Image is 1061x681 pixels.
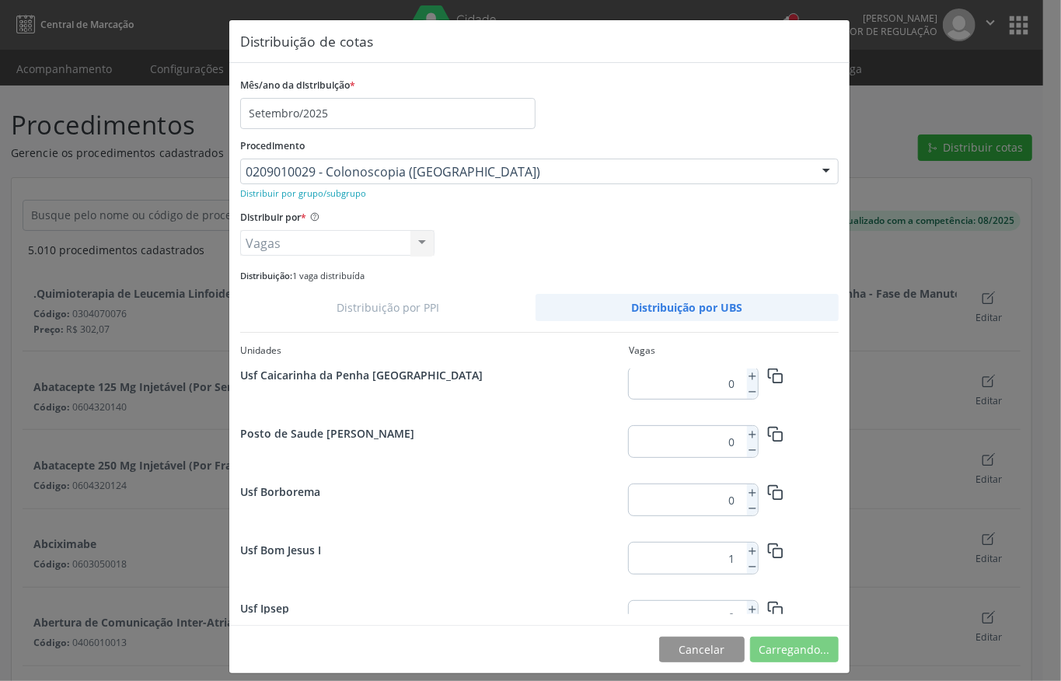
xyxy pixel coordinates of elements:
button: Carregando... [750,637,839,663]
label: Procedimento [240,134,305,159]
a: Distribuição por PPI [240,294,536,321]
label: Distribuir por [240,206,306,230]
div: Usf Ipsep [240,600,629,616]
div: Usf Caicarinha da Penha [GEOGRAPHIC_DATA] [240,367,629,383]
div: Unidades [240,344,629,358]
div: Posto de Saude [PERSON_NAME] [240,425,629,442]
input: Selecione o mês/ano [240,98,536,129]
small: Distribuir por grupo/subgrupo [240,187,366,199]
span: 0209010029 - Colonoscopia ([GEOGRAPHIC_DATA]) [246,164,807,180]
div: Usf Borborema [240,484,629,500]
a: Distribuir por grupo/subgrupo [240,185,366,200]
span: Distribuição: [240,270,292,281]
button: Cancelar [659,637,745,663]
div: Vagas [629,344,655,358]
a: Distribuição por UBS [536,294,839,321]
ion-icon: help circle outline [306,206,320,222]
label: Mês/ano da distribuição [240,74,355,98]
div: Usf Bom Jesus I [240,542,629,558]
h5: Distribuição de cotas [240,31,373,51]
small: 1 vaga distribuída [240,270,365,281]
